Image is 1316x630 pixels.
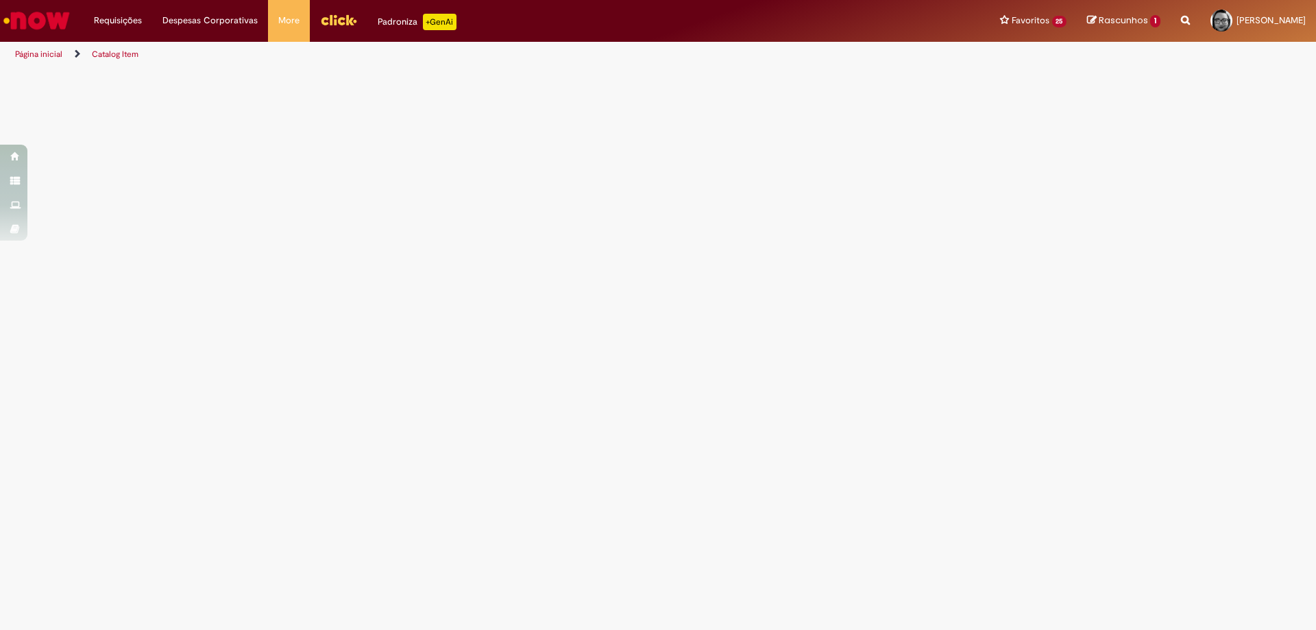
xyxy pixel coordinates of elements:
span: 1 [1150,15,1160,27]
span: Despesas Corporativas [162,14,258,27]
span: [PERSON_NAME] [1236,14,1306,26]
ul: Trilhas de página [10,42,867,67]
p: +GenAi [423,14,456,30]
img: ServiceNow [1,7,72,34]
span: Rascunhos [1099,14,1148,27]
a: Página inicial [15,49,62,60]
a: Rascunhos [1087,14,1160,27]
span: Favoritos [1012,14,1049,27]
span: Requisições [94,14,142,27]
a: Catalog Item [92,49,138,60]
div: Padroniza [378,14,456,30]
span: 25 [1052,16,1067,27]
span: More [278,14,300,27]
img: click_logo_yellow_360x200.png [320,10,357,30]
